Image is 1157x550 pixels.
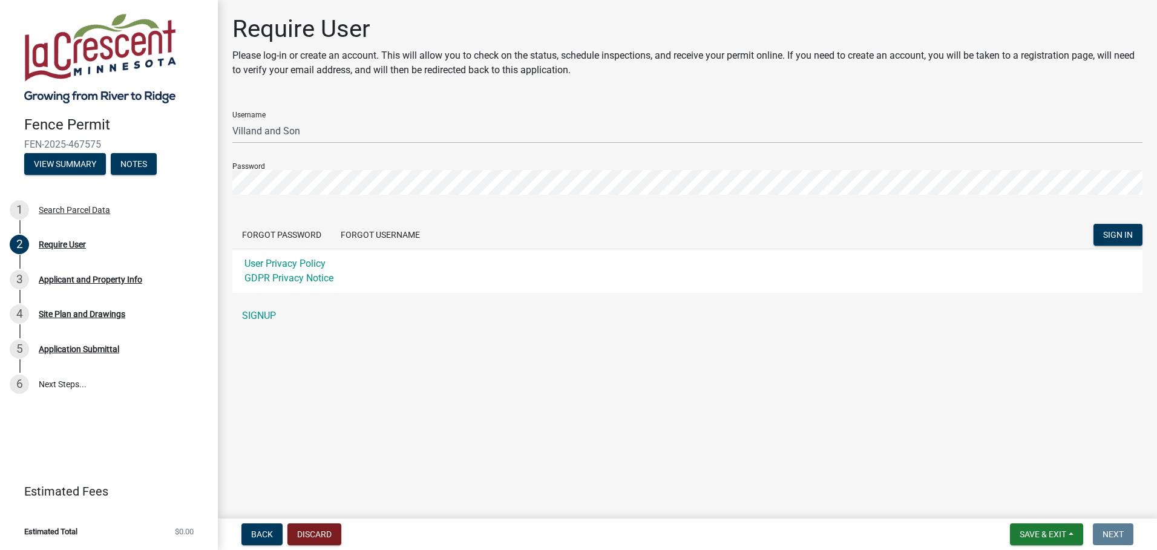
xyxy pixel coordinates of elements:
div: 6 [10,375,29,394]
div: 3 [10,270,29,289]
span: Save & Exit [1020,529,1066,539]
button: View Summary [24,153,106,175]
div: 1 [10,200,29,220]
p: Please log-in or create an account. This will allow you to check on the status, schedule inspecti... [232,48,1142,77]
h1: Require User [232,15,1142,44]
img: City of La Crescent, Minnesota [24,13,176,103]
wm-modal-confirm: Notes [111,160,157,169]
div: 5 [10,339,29,359]
button: Discard [287,523,341,545]
button: Forgot Username [331,224,430,246]
div: Search Parcel Data [39,206,110,214]
button: Next [1093,523,1133,545]
span: Next [1103,529,1124,539]
button: Notes [111,153,157,175]
button: Forgot Password [232,224,331,246]
button: Save & Exit [1010,523,1083,545]
div: Application Submittal [39,345,119,353]
span: Back [251,529,273,539]
span: $0.00 [175,528,194,535]
wm-modal-confirm: Summary [24,160,106,169]
button: Back [241,523,283,545]
a: User Privacy Policy [244,258,326,269]
a: Estimated Fees [10,479,198,503]
div: Applicant and Property Info [39,275,142,284]
a: GDPR Privacy Notice [244,272,333,284]
span: Estimated Total [24,528,77,535]
span: FEN-2025-467575 [24,139,194,150]
div: 4 [10,304,29,324]
a: SIGNUP [232,304,1142,328]
div: Site Plan and Drawings [39,310,125,318]
div: Require User [39,240,86,249]
div: 2 [10,235,29,254]
h4: Fence Permit [24,116,208,134]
